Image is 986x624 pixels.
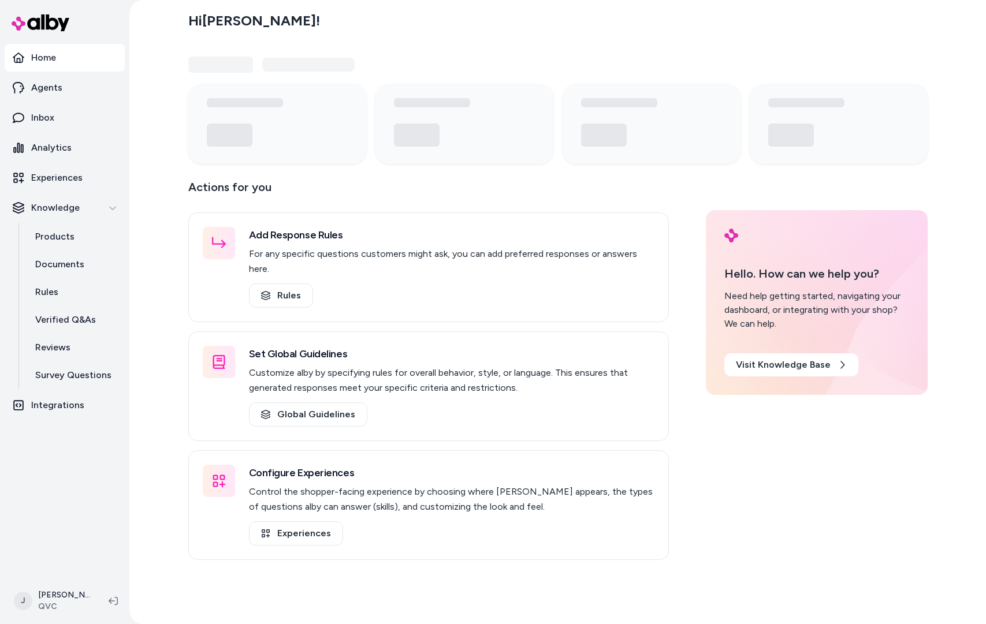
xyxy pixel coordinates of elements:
a: Documents [24,251,125,278]
img: alby Logo [12,14,69,31]
a: Survey Questions [24,361,125,389]
a: Rules [24,278,125,306]
p: Documents [35,257,84,271]
span: QVC [38,601,90,612]
a: Visit Knowledge Base [724,353,858,376]
a: Inbox [5,104,125,132]
img: alby Logo [724,229,738,242]
a: Rules [249,283,313,308]
div: Need help getting started, navigating your dashboard, or integrating with your shop? We can help. [724,289,909,331]
button: J[PERSON_NAME]QVC [7,582,99,619]
p: Survey Questions [35,368,111,382]
span: J [14,592,32,610]
h2: Hi [PERSON_NAME] ! [188,12,320,29]
a: Reviews [24,334,125,361]
a: Products [24,223,125,251]
a: Verified Q&As [24,306,125,334]
a: Experiences [5,164,125,192]
p: Reviews [35,341,70,354]
p: Actions for you [188,178,669,205]
h3: Configure Experiences [249,465,654,481]
p: Products [35,230,75,244]
p: Integrations [31,398,84,412]
p: Control the shopper-facing experience by choosing where [PERSON_NAME] appears, the types of quest... [249,484,654,514]
p: For any specific questions customers might ask, you can add preferred responses or answers here. [249,246,654,276]
p: Hello. How can we help you? [724,265,909,282]
a: Experiences [249,521,343,545]
a: Agents [5,74,125,102]
a: Global Guidelines [249,402,367,427]
button: Knowledge [5,194,125,222]
p: Rules [35,285,58,299]
p: Customize alby by specifying rules for overall behavior, style, or language. This ensures that ge... [249,365,654,395]
p: Agents [31,81,62,95]
p: Knowledge [31,201,80,215]
p: Home [31,51,56,65]
a: Integrations [5,391,125,419]
a: Home [5,44,125,72]
p: Inbox [31,111,54,125]
p: Experiences [31,171,83,185]
p: Analytics [31,141,72,155]
a: Analytics [5,134,125,162]
p: [PERSON_NAME] [38,589,90,601]
h3: Add Response Rules [249,227,654,243]
p: Verified Q&As [35,313,96,327]
h3: Set Global Guidelines [249,346,654,362]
